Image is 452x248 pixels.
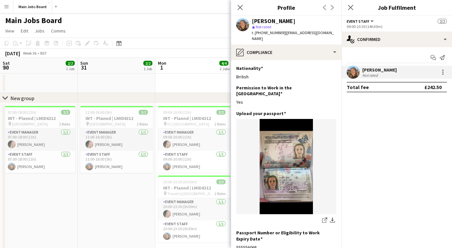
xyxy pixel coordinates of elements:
[158,176,231,242] app-job-card: 20:00-23:30 (3h30m)2/2INT - Plannd | LMID6312 Travel to [GEOGRAPHIC_DATA]2 RolesEvent Manager1/12...
[347,19,369,24] span: Event Staff
[3,151,75,173] app-card-role: Event Staff1/107:00-18:00 (11h)[PERSON_NAME]
[80,60,88,66] span: Sun
[5,16,62,25] h1: Main Jobs Board
[158,185,231,191] h3: INT - Plannd | LMID6312
[79,64,88,71] span: 31
[216,179,226,184] span: 2/2
[2,64,10,71] span: 30
[362,67,397,73] div: [PERSON_NAME]
[347,24,447,29] div: 09:00-23:30 (14h30m)
[231,45,342,60] div: Compliance
[80,129,153,151] app-card-role: Event Manager1/111:00-16:00 (5h)[PERSON_NAME]
[163,179,197,184] span: 20:00-23:30 (3h30m)
[214,191,226,196] span: 2 Roles
[236,230,331,241] h3: Passport Number or Eligibility to Work Expiry Date
[5,28,14,34] span: View
[21,28,28,34] span: Edit
[167,122,209,126] span: ICC [GEOGRAPHIC_DATA]
[80,151,153,173] app-card-role: Event Staff1/111:00-16:00 (5h)[PERSON_NAME]
[214,122,226,126] span: 2 Roles
[5,50,20,57] div: [DATE]
[13,0,52,13] button: Main Jobs Board
[256,24,271,29] span: Not rated
[12,122,48,126] span: [GEOGRAPHIC_DATA]
[3,129,75,151] app-card-role: Event Manager1/107:00-18:00 (11h)[PERSON_NAME]
[139,110,148,115] span: 2/2
[158,198,231,220] app-card-role: Event Manager1/120:00-23:30 (3h30m)[PERSON_NAME]
[252,30,286,35] span: t. [PHONE_NUMBER]
[158,115,231,121] h3: INT - Plannd | LMID6312
[18,27,31,35] a: Edit
[220,66,230,71] div: 2 Jobs
[40,51,47,56] div: BST
[342,32,452,47] div: Confirmed
[167,191,214,196] span: Travel to [GEOGRAPHIC_DATA]
[252,30,334,41] span: | [EMAIL_ADDRESS][DOMAIN_NAME]
[48,27,68,35] a: Comms
[158,106,231,173] app-job-card: 09:00-20:00 (11h)2/2INT - Plannd | LMID6312 ICC [GEOGRAPHIC_DATA]2 RolesEvent Manager1/109:00-20:...
[347,19,375,24] button: Event Staff
[158,129,231,151] app-card-role: Event Manager1/109:00-20:00 (11h)[PERSON_NAME]
[80,106,153,173] app-job-card: 11:00-16:00 (5h)2/2INT - Plannd | LMID6312 [GEOGRAPHIC_DATA]2 RolesEvent Manager1/111:00-16:00 (5...
[137,122,148,126] span: 2 Roles
[252,18,295,24] div: [PERSON_NAME]
[51,28,66,34] span: Comms
[143,61,152,66] span: 2/2
[3,27,17,35] a: View
[85,110,112,115] span: 11:00-16:00 (5h)
[32,27,47,35] a: Jobs
[216,110,226,115] span: 2/2
[236,99,336,105] div: Yes
[21,51,38,56] span: Week 36
[66,66,74,71] div: 1 Job
[158,151,231,173] app-card-role: Event Staff1/109:00-20:00 (11h)[PERSON_NAME]
[61,110,70,115] span: 2/2
[438,19,447,24] span: 2/2
[66,61,75,66] span: 2/2
[8,110,36,115] span: 07:00-18:00 (11h)
[3,115,75,121] h3: INT - Plannd | LMID6312
[80,115,153,121] h3: INT - Plannd | LMID6312
[231,3,342,12] h3: Profile
[236,74,336,80] div: British
[424,84,442,90] div: £242.50
[163,110,191,115] span: 09:00-20:00 (11h)
[158,60,166,66] span: Mon
[347,84,369,90] div: Total fee
[35,28,45,34] span: Jobs
[144,66,152,71] div: 1 Job
[236,119,336,214] img: IMG_1432.png
[3,60,10,66] span: Sat
[236,111,286,116] h3: Upload your passport
[362,73,379,78] div: Not rated
[3,106,75,173] app-job-card: 07:00-18:00 (11h)2/2INT - Plannd | LMID6312 [GEOGRAPHIC_DATA]2 RolesEvent Manager1/107:00-18:00 (...
[158,220,231,242] app-card-role: Event Staff1/120:00-23:30 (3h30m)[PERSON_NAME]
[236,85,331,97] h3: Permission to Work in the [GEOGRAPHIC_DATA]
[236,65,263,71] h3: Nationality
[219,61,228,66] span: 4/4
[342,3,452,12] h3: Job Fulfilment
[157,64,166,71] span: 1
[59,122,70,126] span: 2 Roles
[90,122,125,126] span: [GEOGRAPHIC_DATA]
[10,95,34,101] div: New group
